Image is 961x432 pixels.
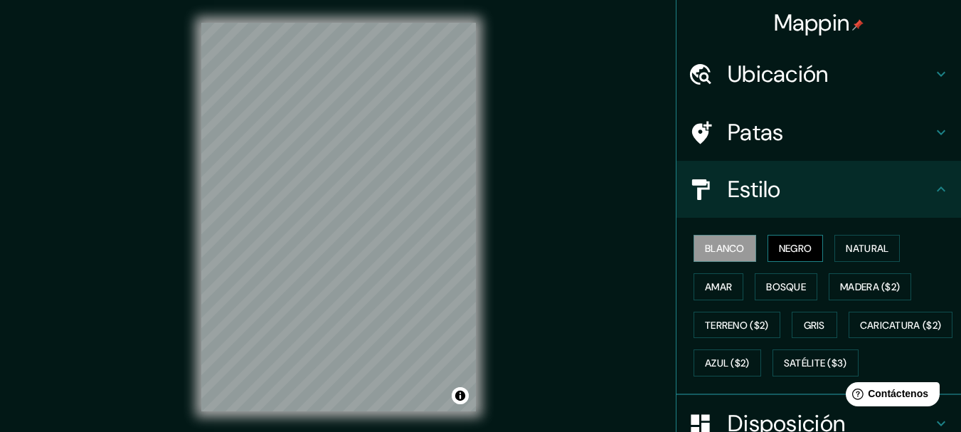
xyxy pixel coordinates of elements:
img: pin-icon.png [852,19,864,31]
iframe: Lanzador de widgets de ayuda [834,376,945,416]
button: Amar [694,273,743,300]
font: Mappin [774,8,850,38]
font: Blanco [705,242,745,255]
button: Activar o desactivar atribución [452,387,469,404]
font: Ubicación [728,59,829,89]
button: Natural [834,235,900,262]
button: Negro [768,235,824,262]
button: Bosque [755,273,817,300]
font: Patas [728,117,784,147]
button: Satélite ($3) [772,349,859,376]
div: Patas [676,104,961,161]
div: Ubicación [676,46,961,102]
font: Azul ($2) [705,357,750,370]
button: Caricatura ($2) [849,312,953,339]
font: Natural [846,242,888,255]
button: Gris [792,312,837,339]
font: Madera ($2) [840,280,900,293]
button: Blanco [694,235,756,262]
button: Terreno ($2) [694,312,780,339]
font: Caricatura ($2) [860,319,942,332]
div: Estilo [676,161,961,218]
button: Madera ($2) [829,273,911,300]
font: Estilo [728,174,781,204]
font: Amar [705,280,732,293]
font: Terreno ($2) [705,319,769,332]
font: Bosque [766,280,806,293]
font: Negro [779,242,812,255]
font: Gris [804,319,825,332]
font: Satélite ($3) [784,357,847,370]
button: Azul ($2) [694,349,761,376]
canvas: Mapa [201,23,476,411]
